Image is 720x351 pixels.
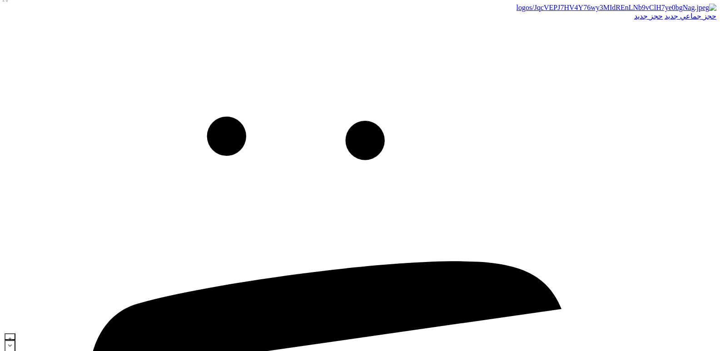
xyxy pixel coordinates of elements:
[634,12,663,20] a: حجز جديد
[692,27,703,35] a: ملاحظات فريق العمل
[4,4,716,12] a: logos/JqcVEPJ7HV4Y76wy3MIdREnLNb9vClH7ye0bgNag.jpeg
[705,27,716,35] a: الدعم الفني
[665,12,716,20] a: حجز جماعي جديد
[516,4,716,12] img: logos/JqcVEPJ7HV4Y76wy3MIdREnLNb9vClH7ye0bgNag.jpeg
